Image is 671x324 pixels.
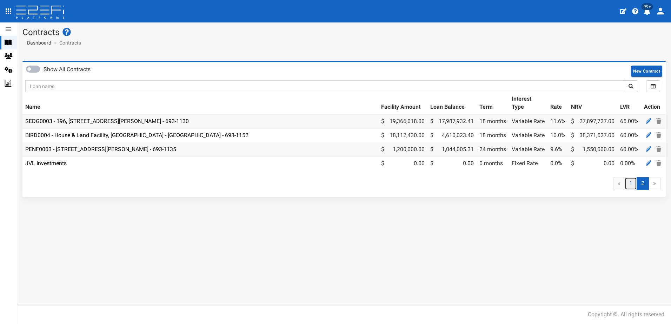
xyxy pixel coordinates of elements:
th: Rate [547,92,568,114]
th: Term [477,92,509,114]
td: 65.00% [617,114,641,128]
td: 11.6% [547,114,568,128]
span: 2 [637,177,649,190]
a: Dashboard [24,39,51,46]
td: Variable Rate [509,114,547,128]
th: Name [22,92,378,114]
td: 0.00 [568,156,617,170]
td: 38,371,527.00 [568,128,617,142]
td: 18,112,430.00 [378,128,427,142]
td: 0.00% [617,156,641,170]
td: 0.0% [547,156,568,170]
a: Delete Contract [655,159,663,168]
th: Interest Type [509,92,547,114]
a: Delete Contract [655,131,663,140]
a: JVL Investments [25,160,67,167]
th: NRV [568,92,617,114]
td: 1,044,005.31 [427,142,477,156]
td: 0.00 [427,156,477,170]
td: 10.0% [547,128,568,142]
a: 1 [625,177,637,190]
td: 4,610,023.40 [427,128,477,142]
a: Delete Contract [655,145,663,154]
th: LVR [617,92,641,114]
h1: Contracts [22,28,666,37]
td: 0.00 [378,156,427,170]
span: Dashboard [24,40,51,46]
td: 60.00% [617,128,641,142]
th: Facility Amount [378,92,427,114]
a: BIRD0004 - House & Land Facility, [GEOGRAPHIC_DATA] - [GEOGRAPHIC_DATA] - 693-1152 [25,132,248,139]
span: » [649,177,660,190]
a: « [613,177,625,190]
td: 1,200,000.00 [378,142,427,156]
td: 60.00% [617,142,641,156]
a: SEDG0003 - 196, [STREET_ADDRESS][PERSON_NAME] - 693-1130 [25,118,189,124]
th: Action [641,92,666,114]
label: Show All Contracts [44,66,91,74]
th: Loan Balance [427,92,477,114]
td: Variable Rate [509,142,547,156]
li: Contracts [52,39,81,46]
div: Copyright ©. All rights reserved. [588,311,666,319]
a: PENF0003 - [STREET_ADDRESS][PERSON_NAME] - 693-1135 [25,146,176,153]
td: 27,897,727.00 [568,114,617,128]
button: New Contract [631,66,662,77]
a: Delete Contract [655,117,663,126]
td: 24 months [477,142,509,156]
td: 9.6% [547,142,568,156]
input: Loan name [25,80,624,92]
td: 1,550,000.00 [568,142,617,156]
td: Variable Rate [509,128,547,142]
td: 18 months [477,128,509,142]
td: 0 months [477,156,509,170]
td: Fixed Rate [509,156,547,170]
td: 19,366,018.00 [378,114,427,128]
td: 18 months [477,114,509,128]
td: 17,987,932.41 [427,114,477,128]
